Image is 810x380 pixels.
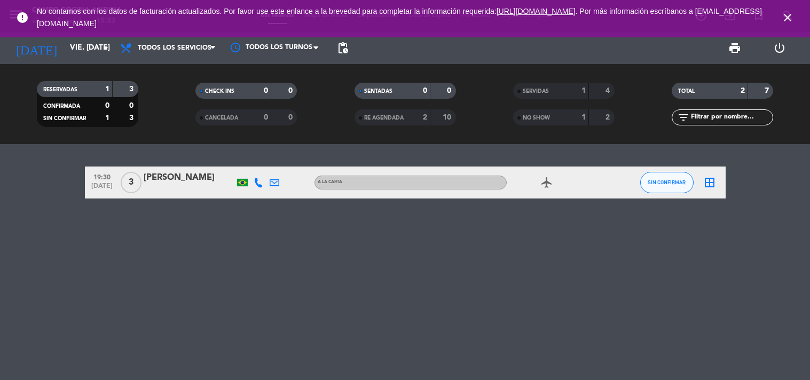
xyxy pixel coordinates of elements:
strong: 2 [605,114,612,121]
div: [PERSON_NAME] [144,171,234,185]
i: arrow_drop_down [99,42,112,54]
span: A la carta [318,180,342,184]
span: RESERVADAS [43,87,77,92]
div: LOG OUT [757,32,802,64]
strong: 1 [105,114,109,122]
a: . Por más información escríbanos a [EMAIL_ADDRESS][DOMAIN_NAME] [37,7,762,28]
i: error [16,11,29,24]
span: No contamos con los datos de facturación actualizados. Por favor use este enlance a la brevedad p... [37,7,762,28]
strong: 7 [765,87,771,94]
span: SERVIDAS [523,89,549,94]
span: pending_actions [336,42,349,54]
span: Todos los servicios [138,44,211,52]
strong: 0 [264,87,268,94]
button: SIN CONFIRMAR [640,172,694,193]
i: filter_list [677,111,690,124]
span: SENTADAS [364,89,392,94]
span: [DATE] [89,183,115,195]
strong: 4 [605,87,612,94]
strong: 0 [105,102,109,109]
strong: 0 [264,114,268,121]
i: [DATE] [8,36,65,60]
strong: 1 [105,85,109,93]
input: Filtrar por nombre... [690,112,773,123]
strong: 1 [581,87,586,94]
strong: 0 [288,87,295,94]
strong: 3 [129,85,136,93]
strong: 0 [288,114,295,121]
span: NO SHOW [523,115,550,121]
span: TOTAL [678,89,695,94]
i: close [781,11,794,24]
strong: 10 [443,114,453,121]
span: SIN CONFIRMAR [43,116,86,121]
span: RE AGENDADA [364,115,404,121]
strong: 0 [423,87,427,94]
strong: 1 [581,114,586,121]
i: power_settings_new [773,42,786,54]
span: SIN CONFIRMAR [648,179,686,185]
span: 3 [121,172,141,193]
strong: 0 [447,87,453,94]
i: airplanemode_active [540,176,553,189]
span: CONFIRMADA [43,104,80,109]
strong: 0 [129,102,136,109]
span: 19:30 [89,170,115,183]
strong: 2 [423,114,427,121]
a: [URL][DOMAIN_NAME] [497,7,576,15]
strong: 3 [129,114,136,122]
i: border_all [703,176,716,189]
strong: 2 [741,87,745,94]
span: print [728,42,741,54]
span: CHECK INS [205,89,234,94]
span: CANCELADA [205,115,238,121]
